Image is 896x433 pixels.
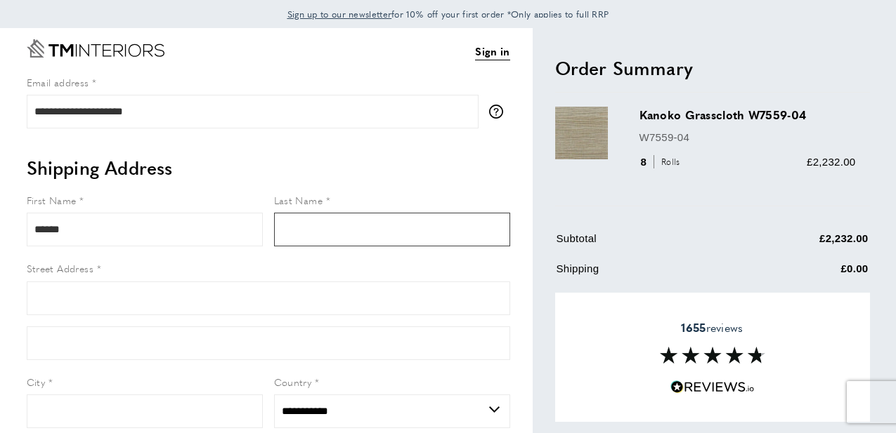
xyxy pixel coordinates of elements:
span: for 10% off your first order *Only applies to full RRP [287,8,609,20]
div: 8 [639,154,685,171]
span: Sign up to our newsletter [287,8,392,20]
span: Rolls [654,155,684,168]
td: VAT [557,291,729,318]
span: Street Address [27,261,94,275]
span: £2,232.00 [807,156,855,168]
strong: 1655 [681,319,706,335]
a: Sign up to our newsletter [287,7,392,21]
td: Subtotal [557,230,729,258]
td: Shipping [557,260,729,288]
a: Go to Home page [27,39,164,58]
span: City [27,375,46,389]
h3: Kanoko Grasscloth W7559-04 [639,107,856,123]
td: £0.00 [730,260,869,288]
h2: Order Summary [555,55,870,81]
img: Reviews.io 5 stars [670,380,755,394]
span: First Name [27,193,77,207]
p: W7559-04 [639,129,856,146]
span: Email address [27,75,89,89]
span: Last Name [274,193,323,207]
button: More information [489,105,510,119]
span: reviews [681,321,743,335]
td: £372.00 [730,291,869,318]
span: Country [274,375,312,389]
h2: Shipping Address [27,155,510,180]
img: Reviews section [660,347,765,364]
img: Kanoko Grasscloth W7559-04 [555,107,608,159]
a: Sign in [475,43,509,60]
td: £2,232.00 [730,230,869,258]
